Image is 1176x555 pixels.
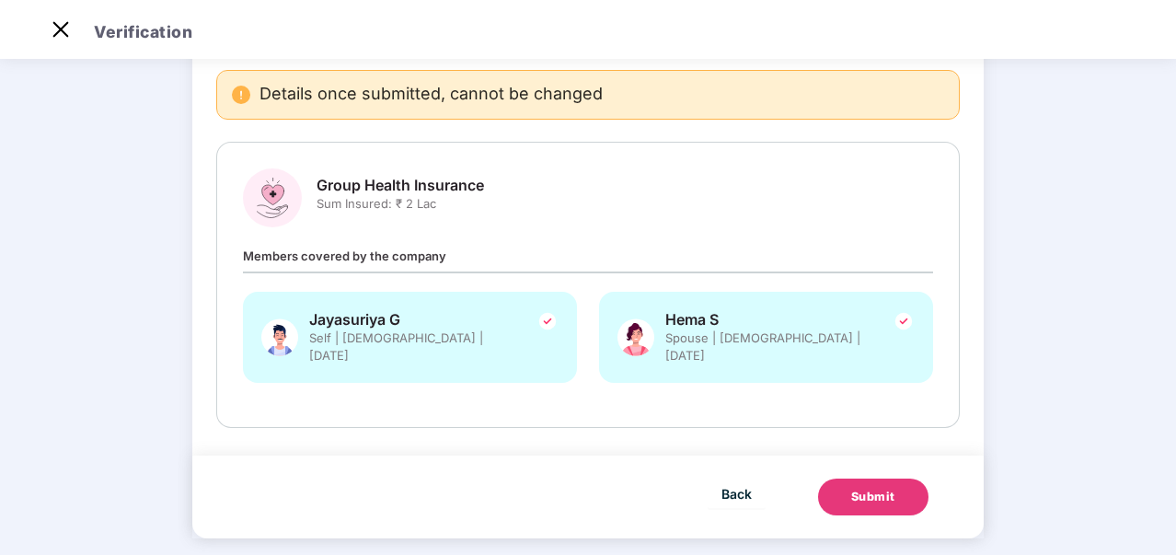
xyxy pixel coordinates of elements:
[721,482,752,505] span: Back
[232,86,250,104] img: svg+xml;base64,PHN2ZyBpZD0iRGFuZ2VyX2FsZXJ0IiBkYXRhLW5hbWU9IkRhbmdlciBhbGVydCIgeG1sbnM9Imh0dHA6Ly...
[536,310,559,332] img: svg+xml;base64,PHN2ZyBpZD0iVGljay0yNHgyNCIgeG1sbnM9Imh0dHA6Ly93d3cudzMub3JnLzIwMDAvc3ZnIiB3aWR0aD...
[893,310,915,332] img: svg+xml;base64,PHN2ZyBpZD0iVGljay0yNHgyNCIgeG1sbnM9Imh0dHA6Ly93d3cudzMub3JnLzIwMDAvc3ZnIiB3aWR0aD...
[665,310,868,330] span: Hema S
[309,330,512,364] span: Self | [DEMOGRAPHIC_DATA] | [DATE]
[818,479,928,515] button: Submit
[261,310,298,364] img: svg+xml;base64,PHN2ZyBpZD0iU3BvdXNlX01hbGUiIHhtbG5zPSJodHRwOi8vd3d3LnczLm9yZy8yMDAwL3N2ZyIgeG1sbn...
[309,310,512,330] span: Jayasuriya G
[665,330,868,364] span: Spouse | [DEMOGRAPHIC_DATA] | [DATE]
[317,176,484,195] span: Group Health Insurance
[617,310,654,364] img: svg+xml;base64,PHN2ZyB4bWxucz0iaHR0cDovL3d3dy53My5vcmcvMjAwMC9zdmciIHhtbG5zOnhsaW5rPSJodHRwOi8vd3...
[243,249,446,263] span: Members covered by the company
[851,488,895,506] div: Submit
[259,86,603,104] span: Details once submitted, cannot be changed
[317,195,484,213] span: Sum Insured: ₹ 2 Lac
[708,479,766,508] button: Back
[243,168,302,227] img: svg+xml;base64,PHN2ZyBpZD0iR3JvdXBfSGVhbHRoX0luc3VyYW5jZSIgZGF0YS1uYW1lPSJHcm91cCBIZWFsdGggSW5zdX...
